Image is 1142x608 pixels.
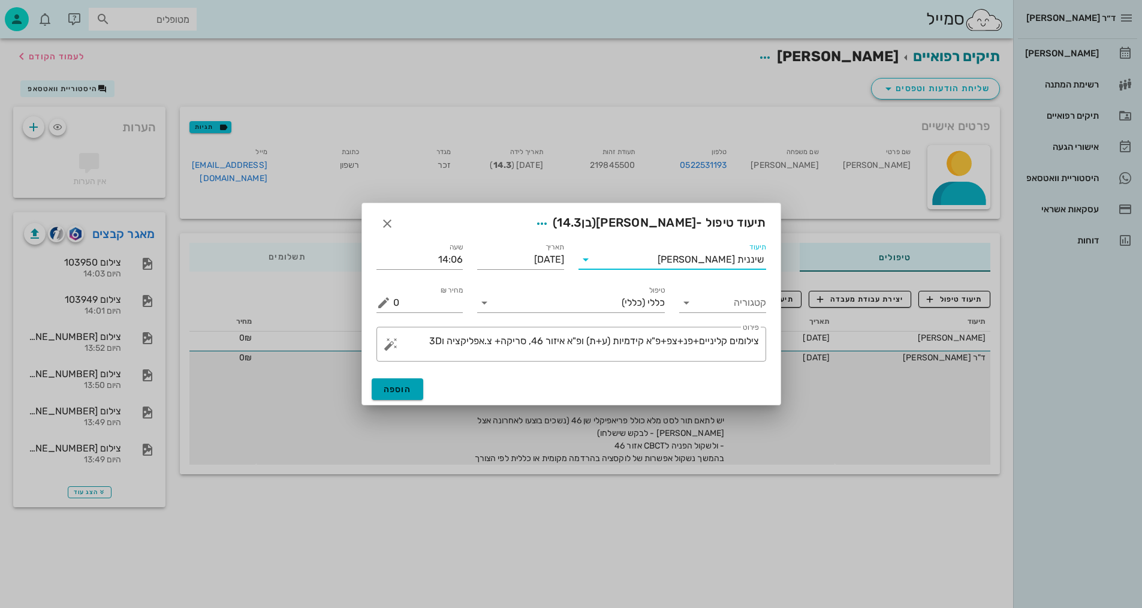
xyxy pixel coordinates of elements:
label: מחיר ₪ [441,286,463,295]
div: שיננית [PERSON_NAME] [658,254,764,265]
label: פירוט [743,323,759,332]
span: 14.3 [557,215,581,230]
span: [PERSON_NAME] [596,215,696,230]
span: כללי [647,297,665,308]
label: טיפול [649,286,665,295]
label: תיעוד [749,243,766,252]
span: (כללי) [622,297,645,308]
button: מחיר ₪ appended action [376,296,391,310]
span: הוספה [384,384,412,395]
span: (בן ) [553,215,596,230]
label: תאריך [545,243,564,252]
button: הוספה [372,378,424,400]
span: תיעוד טיפול - [531,213,766,234]
label: שעה [450,243,463,252]
div: תיעודשיננית [PERSON_NAME] [578,250,766,269]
